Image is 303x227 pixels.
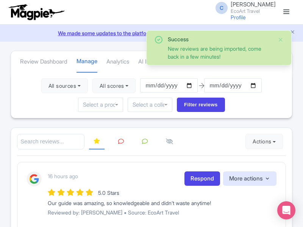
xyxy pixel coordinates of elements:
[77,51,97,73] a: Manage
[277,201,295,219] div: Open Intercom Messenger
[184,171,220,186] a: Respond
[48,199,276,207] div: Our guide was amazing, so knowledgeable and didn’t waste anytime!
[41,78,88,93] button: All sources
[5,29,298,37] a: We made some updates to the platform. Read more about the new layout
[138,51,164,72] a: AI Insights
[48,208,276,216] p: Reviewed by: [PERSON_NAME] • Source: EcoArt Travel
[20,51,67,72] a: Review Dashboard
[168,35,272,43] div: Success
[223,171,276,186] button: More actions
[231,1,276,8] span: [PERSON_NAME]
[168,45,272,61] div: New reviews are being imported, come back in a few minutes!
[48,172,78,180] p: 16 hours ago
[98,190,119,196] span: 5.0 Stars
[231,14,246,20] a: Profile
[177,98,225,112] input: Filter reviews
[216,2,228,14] span: C
[92,78,136,93] button: All scores
[245,134,283,149] button: Actions
[17,134,84,149] input: Search reviews...
[278,35,284,44] button: Close
[231,9,276,14] small: EcoArt Travel
[7,4,66,20] img: logo-ab69f6fb50320c5b225c76a69d11143b.png
[211,2,276,14] a: C [PERSON_NAME] EcoArt Travel
[27,171,42,187] img: Google Logo
[290,28,295,37] button: Close announcement
[83,101,118,108] input: Select a product
[106,51,129,72] a: Analytics
[133,101,167,108] input: Select a collection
